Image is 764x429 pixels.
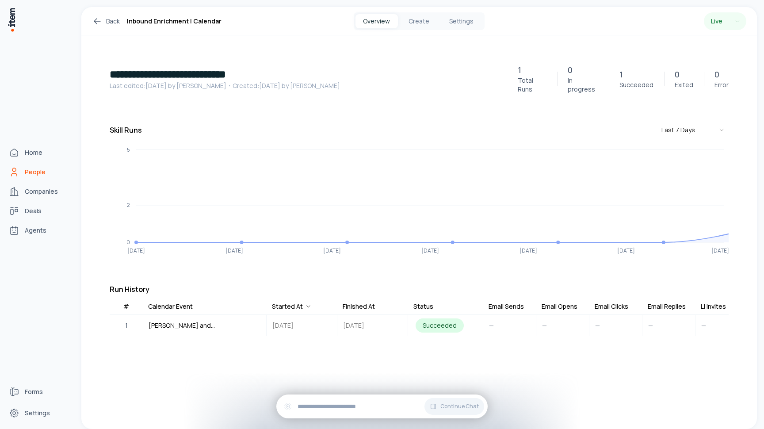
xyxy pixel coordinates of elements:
span: — [595,321,600,329]
div: Continue Chat [276,395,488,418]
p: Last edited: [DATE] by [PERSON_NAME] ・Created: [DATE] by [PERSON_NAME] [110,81,507,90]
button: Continue Chat [424,398,484,415]
p: 0 [675,68,680,80]
a: Back [92,16,120,27]
a: Deals [5,202,73,220]
tspan: [DATE] [127,247,145,254]
button: Overview [355,14,398,28]
a: Companies [5,183,73,200]
div: Email Clicks [595,302,628,311]
span: Agents [25,226,46,235]
p: 1 [518,64,521,76]
h3: Run History [110,284,729,295]
p: Error [714,80,729,89]
span: Forms [25,387,43,396]
img: Item Brain Logo [7,7,16,32]
tspan: [DATE] [520,247,537,254]
div: Started At [272,302,312,311]
tspan: [DATE] [421,247,439,254]
p: 0 [714,68,719,80]
tspan: [DATE] [617,247,635,254]
span: Companies [25,187,58,196]
tspan: [DATE] [225,247,243,254]
button: Create [398,14,440,28]
p: Total Runs [518,76,546,94]
button: Settings [440,14,483,28]
div: Succeeded [416,318,464,333]
span: Continue Chat [440,403,479,410]
tspan: [DATE] [323,247,341,254]
p: Succeeded [619,80,653,89]
span: Deals [25,207,42,215]
a: Forms [5,383,73,401]
a: Agents [5,222,73,239]
button: Last 7 Days [658,122,729,138]
span: Settings [25,409,50,418]
div: Email Opens [542,302,577,311]
a: Home [5,144,73,161]
tspan: 2 [127,201,130,209]
span: — [489,321,494,329]
a: Settings [5,404,73,422]
div: Calendar Event [148,302,193,311]
div: Email Replies [648,302,686,311]
p: 0 [568,64,573,76]
tspan: 0 [126,238,130,246]
h1: Inbound Enrichment | Calendar [127,16,222,27]
div: Status [413,302,433,311]
p: Exited [675,80,693,89]
span: — [542,321,547,329]
h3: Skill Runs [110,125,142,135]
tspan: [DATE] [711,247,729,254]
span: Home [25,148,42,157]
div: # [123,302,129,311]
span: [PERSON_NAME] and [PERSON_NAME] [149,321,260,330]
span: — [648,321,653,329]
span: 1 [125,321,128,330]
span: People [25,168,46,176]
tspan: 5 [127,146,130,153]
p: 1 [619,68,623,80]
p: In progress [568,76,598,94]
div: Finished At [343,302,375,311]
div: Email Sends [489,302,524,311]
span: — [701,321,706,329]
div: LI Invites [701,302,726,311]
a: People [5,163,73,181]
